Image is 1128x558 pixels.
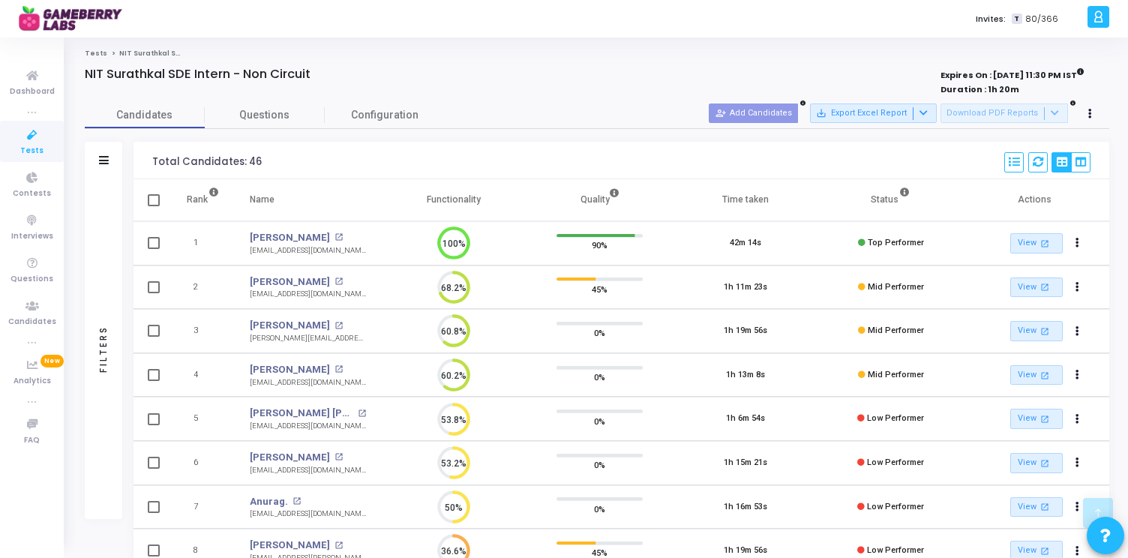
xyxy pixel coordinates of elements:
[250,421,366,432] div: [EMAIL_ADDRESS][DOMAIN_NAME]
[526,179,672,221] th: Quality
[592,238,607,253] span: 90%
[1039,280,1051,293] mat-icon: open_in_new
[867,502,924,511] span: Low Performer
[10,85,55,98] span: Dashboard
[867,457,924,467] span: Low Performer
[171,353,235,397] td: 4
[171,265,235,310] td: 2
[1010,233,1063,253] a: View
[867,413,924,423] span: Low Performer
[1010,497,1063,517] a: View
[40,355,64,367] span: New
[594,325,605,340] span: 0%
[1066,321,1087,342] button: Actions
[19,4,131,34] img: logo
[334,541,343,550] mat-icon: open_in_new
[85,107,205,123] span: Candidates
[250,538,330,553] a: [PERSON_NAME]
[171,221,235,265] td: 1
[250,191,274,208] div: Name
[1039,325,1051,337] mat-icon: open_in_new
[334,322,343,330] mat-icon: open_in_new
[726,369,765,382] div: 1h 13m 8s
[594,413,605,428] span: 0%
[97,266,110,431] div: Filters
[594,501,605,516] span: 0%
[594,370,605,385] span: 0%
[1066,453,1087,474] button: Actions
[85,49,1109,58] nav: breadcrumb
[1025,13,1058,25] span: 80/366
[810,103,937,123] button: Export Excel Report
[1039,369,1051,382] mat-icon: open_in_new
[868,238,924,247] span: Top Performer
[250,508,366,520] div: [EMAIL_ADDRESS][DOMAIN_NAME]
[152,156,262,168] div: Total Candidates: 46
[976,13,1006,25] label: Invites:
[250,450,330,465] a: [PERSON_NAME]
[1010,453,1063,473] a: View
[1066,277,1087,298] button: Actions
[868,325,924,335] span: Mid Performer
[1066,409,1087,430] button: Actions
[334,277,343,286] mat-icon: open_in_new
[171,309,235,353] td: 3
[1039,544,1051,557] mat-icon: open_in_new
[334,233,343,241] mat-icon: open_in_new
[1066,496,1087,517] button: Actions
[1010,277,1063,298] a: View
[1010,409,1063,429] a: View
[171,397,235,441] td: 5
[724,544,767,557] div: 1h 19m 56s
[816,108,826,118] mat-icon: save_alt
[715,108,726,118] mat-icon: person_add_alt
[334,453,343,461] mat-icon: open_in_new
[1039,500,1051,513] mat-icon: open_in_new
[250,465,366,476] div: [EMAIL_ADDRESS][DOMAIN_NAME]
[292,497,301,505] mat-icon: open_in_new
[868,370,924,379] span: Mid Performer
[250,333,366,344] div: [PERSON_NAME][EMAIL_ADDRESS][DOMAIN_NAME]
[250,318,330,333] a: [PERSON_NAME]
[85,67,310,82] h4: NIT Surathkal SDE Intern - Non Circuit
[594,457,605,472] span: 0%
[171,179,235,221] th: Rank
[1010,321,1063,341] a: View
[722,191,769,208] div: Time taken
[726,412,765,425] div: 1h 6m 54s
[1039,412,1051,425] mat-icon: open_in_new
[250,289,366,300] div: [EMAIL_ADDRESS][DOMAIN_NAME]
[250,377,366,388] div: [EMAIL_ADDRESS][DOMAIN_NAME]
[205,107,325,123] span: Questions
[868,282,924,292] span: Mid Performer
[351,107,418,123] span: Configuration
[250,245,366,256] div: [EMAIL_ADDRESS][DOMAIN_NAME]
[358,409,366,418] mat-icon: open_in_new
[119,49,257,58] span: NIT Surathkal SDE Intern - Non Circuit
[13,187,51,200] span: Contests
[1066,364,1087,385] button: Actions
[13,375,51,388] span: Analytics
[11,230,53,243] span: Interviews
[940,103,1068,123] button: Download PDF Reports
[171,485,235,529] td: 7
[730,237,761,250] div: 42m 14s
[1039,457,1051,469] mat-icon: open_in_new
[250,494,288,509] a: Anurag.
[724,325,767,337] div: 1h 19m 56s
[250,362,330,377] a: [PERSON_NAME]
[724,281,767,294] div: 1h 11m 23s
[1012,13,1021,25] span: T
[940,83,1019,95] strong: Duration : 1h 20m
[867,545,924,555] span: Low Performer
[171,441,235,485] td: 6
[724,501,767,514] div: 1h 16m 53s
[334,365,343,373] mat-icon: open_in_new
[250,274,330,289] a: [PERSON_NAME]
[20,145,43,157] span: Tests
[10,273,53,286] span: Questions
[1066,233,1087,254] button: Actions
[940,65,1084,82] strong: Expires On : [DATE] 11:30 PM IST
[1051,152,1090,172] div: View Options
